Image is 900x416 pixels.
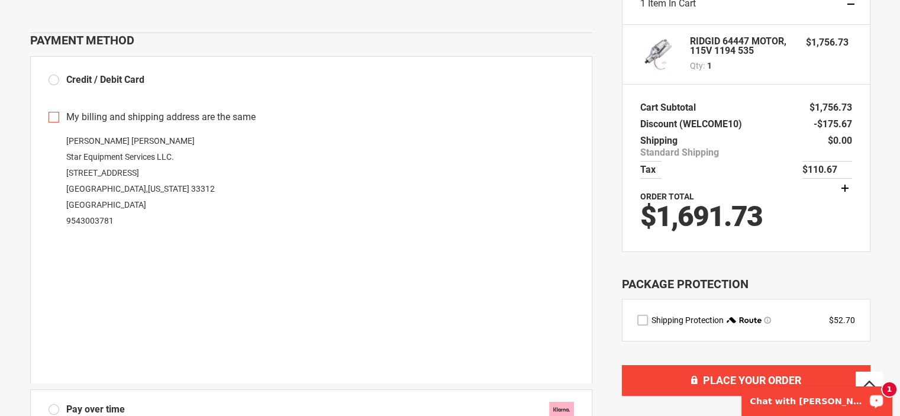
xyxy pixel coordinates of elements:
[640,99,702,116] th: Cart Subtotal
[829,314,855,326] div: $52.70
[640,135,678,146] span: Shipping
[690,37,795,56] strong: RIDGID 64447 MOTOR, 115V 1194 535
[640,199,762,233] span: $1,691.73
[30,33,592,47] div: Payment Method
[690,61,703,70] span: Qty
[828,135,852,146] span: $0.00
[802,164,852,176] span: $110.67
[640,37,676,72] img: RIDGID 64447 MOTOR, 115V 1194 535
[764,317,771,324] span: Learn more
[703,374,801,386] span: Place Your Order
[148,184,189,194] span: [US_STATE]
[49,133,574,229] div: [PERSON_NAME] [PERSON_NAME] Star Equipment Services LLC. [STREET_ADDRESS] [GEOGRAPHIC_DATA] , 333...
[707,60,712,72] span: 1
[814,118,852,130] span: -$175.67
[651,315,724,325] span: Shipping Protection
[622,276,870,293] div: Package Protection
[640,161,662,179] th: Tax
[640,192,694,201] strong: Order Total
[809,102,852,113] span: $1,756.73
[66,111,256,124] span: My billing and shipping address are the same
[640,147,719,159] span: Standard Shipping
[806,37,849,48] span: $1,756.73
[66,216,114,225] a: 9543003781
[46,233,576,383] iframe: Secure payment input frame
[66,74,144,85] span: Credit / Debit Card
[640,118,742,130] span: Discount (WELCOME10)
[622,365,870,396] button: Place Your Order
[637,314,855,326] div: route shipping protection selector element
[734,379,900,416] iframe: LiveChat chat widget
